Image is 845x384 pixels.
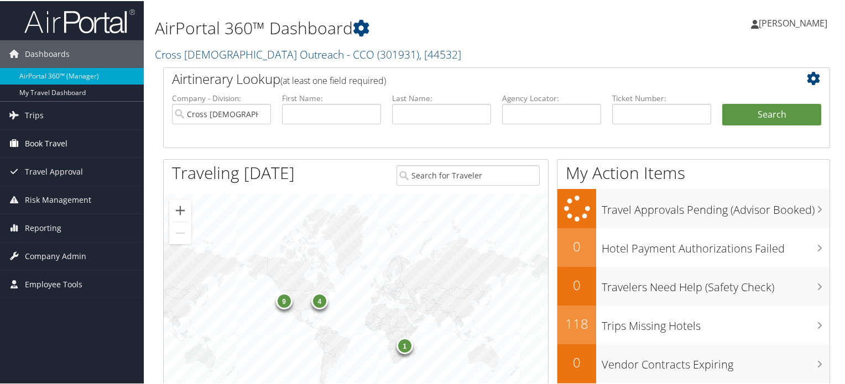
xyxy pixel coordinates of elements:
label: Last Name: [392,92,491,103]
a: Travel Approvals Pending (Advisor Booked) [557,188,830,227]
a: 118Trips Missing Hotels [557,304,830,343]
div: 1 [397,336,413,353]
div: 4 [311,292,328,308]
img: airportal-logo.png [24,7,135,33]
h3: Hotel Payment Authorizations Failed [602,234,830,255]
label: Ticket Number: [612,92,711,103]
h1: Traveling [DATE] [172,160,295,183]
span: Travel Approval [25,157,83,185]
input: Search for Traveler [397,164,540,185]
span: Risk Management [25,185,91,213]
a: 0Travelers Need Help (Safety Check) [557,266,830,304]
h2: Airtinerary Lookup [172,69,766,87]
h1: My Action Items [557,160,830,183]
button: Search [722,103,821,125]
label: Agency Locator: [502,92,601,103]
button: Zoom out [169,221,191,243]
span: ( 301931 ) [377,46,419,61]
span: Employee Tools [25,270,82,297]
a: Cross [DEMOGRAPHIC_DATA] Outreach - CCO [155,46,461,61]
h3: Travelers Need Help (Safety Check) [602,273,830,294]
span: [PERSON_NAME] [759,16,827,28]
span: Trips [25,101,44,128]
label: First Name: [282,92,381,103]
h2: 0 [557,275,596,293]
h3: Travel Approvals Pending (Advisor Booked) [602,196,830,217]
h1: AirPortal 360™ Dashboard [155,15,611,39]
h2: 0 [557,352,596,371]
span: Company Admin [25,241,86,269]
span: Book Travel [25,129,67,156]
a: [PERSON_NAME] [751,6,838,39]
h2: 0 [557,236,596,255]
a: 0Vendor Contracts Expiring [557,343,830,382]
span: Dashboards [25,39,70,67]
span: (at least one field required) [280,73,386,86]
span: Reporting [25,213,61,241]
button: Zoom in [169,198,191,220]
h2: 118 [557,313,596,332]
label: Company - Division: [172,92,271,103]
h3: Vendor Contracts Expiring [602,350,830,371]
a: 0Hotel Payment Authorizations Failed [557,227,830,266]
h3: Trips Missing Hotels [602,312,830,333]
div: 9 [275,291,292,308]
span: , [ 44532 ] [419,46,461,61]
